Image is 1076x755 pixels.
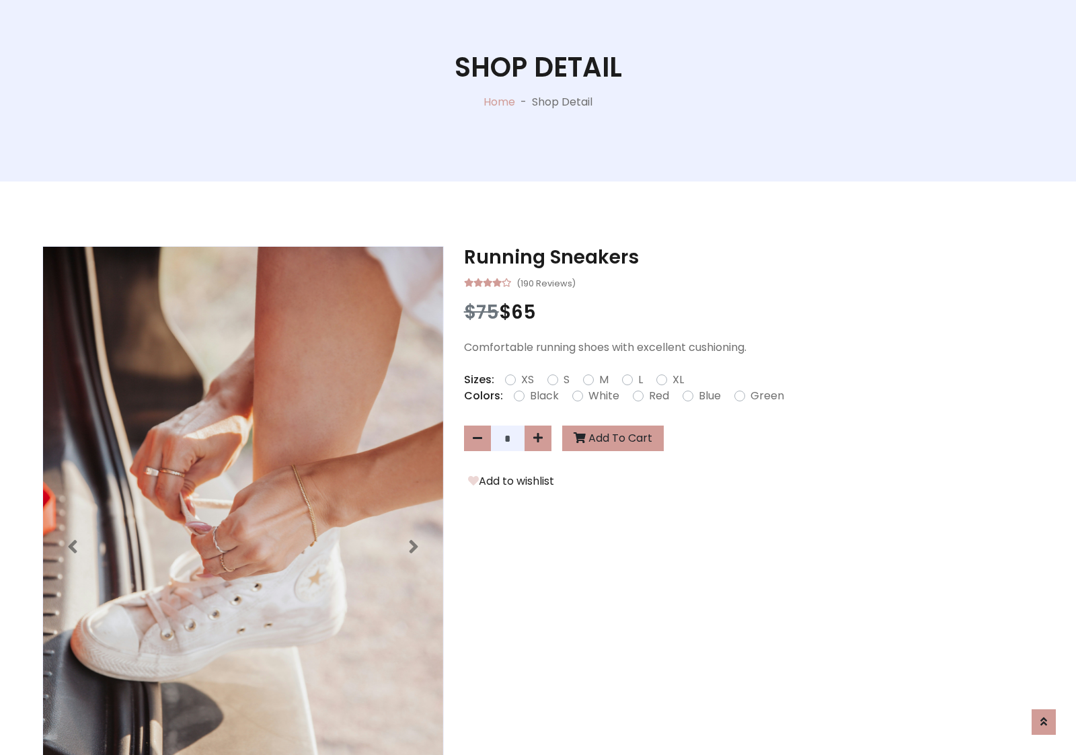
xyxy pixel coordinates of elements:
[515,94,532,110] p: -
[516,274,576,290] small: (190 Reviews)
[455,51,622,83] h1: Shop Detail
[599,372,609,388] label: M
[464,388,503,404] p: Colors:
[464,299,499,325] span: $75
[521,372,534,388] label: XS
[649,388,669,404] label: Red
[464,301,1034,324] h3: $
[464,473,558,490] button: Add to wishlist
[464,340,1034,356] p: Comfortable running shoes with excellent cushioning.
[530,388,559,404] label: Black
[638,372,643,388] label: L
[464,246,1034,269] h3: Running Sneakers
[511,299,536,325] span: 65
[464,372,494,388] p: Sizes:
[532,94,592,110] p: Shop Detail
[484,94,515,110] a: Home
[672,372,684,388] label: XL
[564,372,570,388] label: S
[588,388,619,404] label: White
[699,388,721,404] label: Blue
[751,388,784,404] label: Green
[562,426,664,451] button: Add To Cart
